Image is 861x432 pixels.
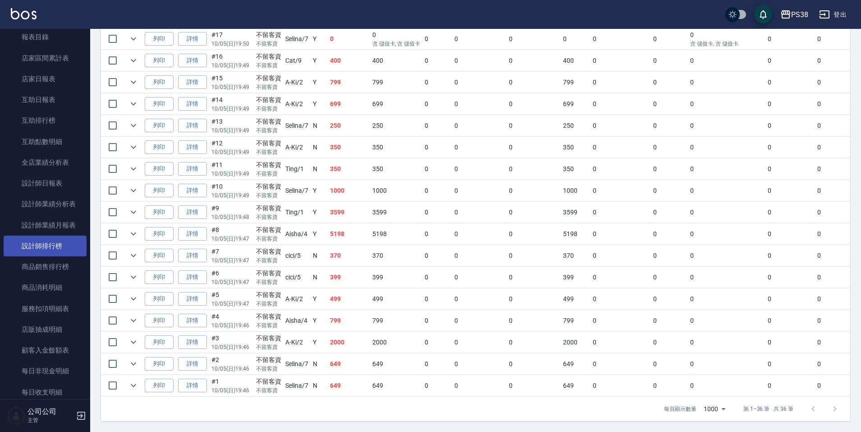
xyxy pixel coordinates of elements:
td: 1000 [370,180,423,201]
td: 0 [507,158,561,180]
td: 0 [507,245,561,266]
td: 499 [561,288,591,310]
td: 350 [370,137,423,158]
p: 10/05 (日) 19:47 [211,235,252,243]
td: 799 [370,72,423,93]
td: 0 [422,93,452,115]
td: 0 [765,267,815,288]
a: 互助點數明細 [4,131,87,152]
td: 0 [452,245,507,266]
td: 499 [328,288,370,310]
td: #12 [209,137,254,158]
p: 含 儲值卡, 含 儲值卡 [372,40,421,48]
p: 10/05 (日) 19:48 [211,213,252,221]
td: 399 [328,267,370,288]
td: 0 [688,223,765,245]
button: 列印 [145,32,174,46]
td: #14 [209,93,254,115]
a: 詳情 [178,140,207,154]
p: 不留客資 [256,83,281,91]
a: 詳情 [178,292,207,306]
td: 0 [452,72,507,93]
td: N [311,115,328,136]
a: 店販抽成明細 [4,319,87,340]
td: 0 [591,180,651,201]
td: 0 [815,202,852,223]
td: 0 [422,202,452,223]
p: 10/05 (日) 19:49 [211,105,252,113]
button: 列印 [145,292,174,306]
td: 5198 [370,223,423,245]
button: expand row [127,75,140,89]
button: 列印 [145,54,174,68]
td: 350 [561,137,591,158]
td: 0 [765,245,815,266]
a: 每日非現金明細 [4,361,87,381]
button: 列印 [145,162,174,176]
button: 列印 [145,314,174,328]
td: 0 [507,72,561,93]
div: 不留客資 [256,182,281,191]
td: 0 [651,72,688,93]
a: 詳情 [178,184,207,198]
td: 0 [591,245,651,266]
td: 0 [688,158,765,180]
a: 詳情 [178,227,207,241]
td: 699 [370,93,423,115]
a: 詳情 [178,335,207,349]
p: 10/05 (日) 19:47 [211,278,252,286]
td: A-Ki /2 [283,72,311,93]
button: 列印 [145,97,174,111]
a: 報表目錄 [4,27,87,47]
td: 350 [370,158,423,180]
a: 全店業績分析表 [4,152,87,173]
td: 0 [507,288,561,310]
td: 0 [815,72,852,93]
td: Y [311,93,328,115]
button: expand row [127,249,140,262]
td: 400 [370,50,423,71]
td: #10 [209,180,254,201]
td: 0 [651,223,688,245]
td: 0 [651,288,688,310]
img: Logo [11,8,37,19]
p: 不留客資 [256,213,281,221]
p: 10/05 (日) 19:47 [211,256,252,265]
td: 0 [591,137,651,158]
a: 詳情 [178,54,207,68]
button: 列印 [145,119,174,133]
td: #6 [209,267,254,288]
td: 0 [815,93,852,115]
button: expand row [127,314,140,327]
p: 不留客資 [256,126,281,135]
td: 699 [328,93,370,115]
td: 3599 [328,202,370,223]
td: 0 [452,50,507,71]
td: 0 [688,72,765,93]
div: 不留客資 [256,95,281,105]
td: 0 [507,223,561,245]
td: 0 [688,245,765,266]
td: 0 [815,180,852,201]
button: expand row [127,119,140,132]
td: 0 [452,202,507,223]
td: 250 [328,115,370,136]
div: 不留客資 [256,139,281,148]
td: Y [311,28,328,50]
td: N [311,137,328,158]
td: 0 [507,137,561,158]
a: 詳情 [178,379,207,393]
td: 0 [591,288,651,310]
td: 0 [507,50,561,71]
h5: 公司公司 [27,407,73,416]
button: expand row [127,140,140,154]
div: 不留客資 [256,30,281,40]
td: 0 [815,158,852,180]
td: 0 [765,223,815,245]
button: 列印 [145,249,174,263]
p: 10/05 (日) 19:49 [211,191,252,200]
td: #7 [209,245,254,266]
td: 0 [815,223,852,245]
button: 列印 [145,335,174,349]
td: 250 [561,115,591,136]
